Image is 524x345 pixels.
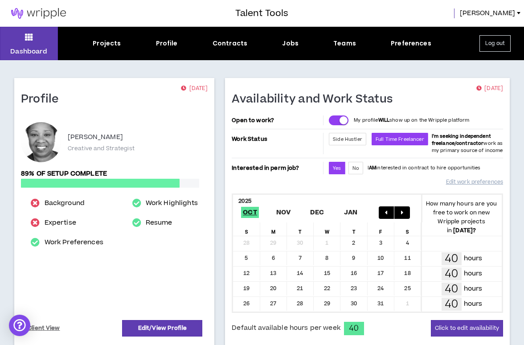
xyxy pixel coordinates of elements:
[213,39,247,48] div: Contracts
[354,117,469,124] p: My profile show up on the Wripple platform
[238,197,251,205] b: 2025
[21,169,199,179] p: 89% of setup complete
[432,133,491,147] b: I'm seeking independent freelance/contractor
[9,315,30,336] div: Open Intercom Messenger
[122,320,202,337] a: Edit/View Profile
[431,320,503,337] button: Click to edit availability
[232,162,321,174] p: Interested in perm job?
[156,39,178,48] div: Profile
[369,164,376,171] strong: AM
[232,323,340,333] span: Default available hours per week
[464,269,483,279] p: hours
[432,133,503,154] span: work as my primary source of income
[146,218,172,228] a: Resume
[260,222,287,236] div: M
[333,136,362,143] span: Side Hustler
[232,117,321,124] p: Open to work?
[10,47,47,56] p: Dashboard
[476,84,503,93] p: [DATE]
[453,226,476,234] b: [DATE] ?
[93,39,121,48] div: Projects
[333,165,341,172] span: Yes
[274,207,293,218] span: Nov
[446,174,503,190] a: Edit work preferences
[368,222,394,236] div: F
[68,144,135,152] p: Creative and Strategist
[340,222,367,236] div: T
[21,122,61,162] div: Bridgette K.
[314,222,340,236] div: W
[464,284,483,294] p: hours
[394,222,421,236] div: S
[45,237,103,248] a: Work Preferences
[460,8,515,18] span: [PERSON_NAME]
[479,35,511,52] button: Log out
[287,222,314,236] div: T
[282,39,299,48] div: Jobs
[368,164,481,172] p: I interested in contract to hire opportunities
[45,218,76,228] a: Expertise
[26,320,61,336] a: Client View
[232,92,399,107] h1: Availability and Work Status
[181,84,208,93] p: [DATE]
[421,199,502,235] p: How many hours are you free to work on new Wripple projects in
[232,133,321,145] p: Work Status
[241,207,259,218] span: Oct
[342,207,360,218] span: Jan
[333,39,356,48] div: Teams
[68,132,123,143] p: [PERSON_NAME]
[21,92,65,107] h1: Profile
[233,222,260,236] div: S
[378,117,390,123] strong: WILL
[235,7,288,20] h3: Talent Tools
[146,198,198,209] a: Work Highlights
[308,207,326,218] span: Dec
[391,39,431,48] div: Preferences
[464,299,483,309] p: hours
[464,254,483,263] p: hours
[45,198,85,209] a: Background
[352,165,359,172] span: No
